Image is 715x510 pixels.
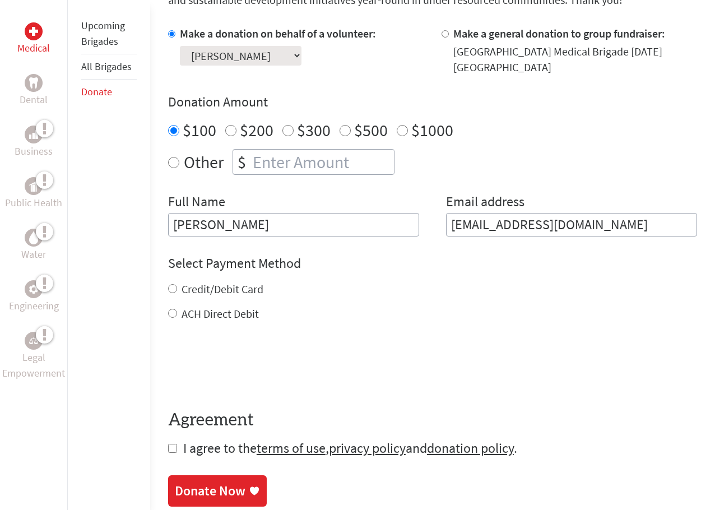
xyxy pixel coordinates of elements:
[175,482,245,500] div: Donate Now
[29,285,38,294] img: Engineering
[25,177,43,195] div: Public Health
[25,280,43,298] div: Engineering
[240,119,273,141] label: $200
[17,40,50,56] p: Medical
[168,410,697,430] h4: Agreement
[20,92,48,108] p: Dental
[168,344,338,388] iframe: reCAPTCHA
[29,231,38,244] img: Water
[453,26,665,40] label: Make a general donation to group fundraiser:
[21,247,46,262] p: Water
[81,60,132,73] a: All Brigades
[29,130,38,139] img: Business
[9,298,59,314] p: Engineering
[297,119,331,141] label: $300
[81,85,112,98] a: Donate
[168,193,225,213] label: Full Name
[21,229,46,262] a: WaterWater
[233,150,250,174] div: $
[168,254,697,272] h4: Select Payment Method
[29,27,38,36] img: Medical
[81,19,125,48] a: Upcoming Brigades
[168,475,267,507] a: Donate Now
[15,143,53,159] p: Business
[25,126,43,143] div: Business
[81,13,137,54] li: Upcoming Brigades
[453,44,697,75] div: [GEOGRAPHIC_DATA] Medical Brigade [DATE] [GEOGRAPHIC_DATA]
[9,280,59,314] a: EngineeringEngineering
[183,439,517,457] span: I agree to the , and .
[25,22,43,40] div: Medical
[354,119,388,141] label: $500
[184,149,224,175] label: Other
[180,26,376,40] label: Make a donation on behalf of a volunteer:
[411,119,453,141] label: $1000
[446,213,697,237] input: Your Email
[446,193,524,213] label: Email address
[29,180,38,192] img: Public Health
[5,177,62,211] a: Public HealthPublic Health
[182,282,263,296] label: Credit/Debit Card
[182,307,259,321] label: ACH Direct Debit
[5,195,62,211] p: Public Health
[25,74,43,92] div: Dental
[250,150,394,174] input: Enter Amount
[25,332,43,350] div: Legal Empowerment
[15,126,53,159] a: BusinessBusiness
[329,439,406,457] a: privacy policy
[81,54,137,80] li: All Brigades
[427,439,514,457] a: donation policy
[257,439,326,457] a: terms of use
[29,77,38,88] img: Dental
[2,350,65,381] p: Legal Empowerment
[168,213,419,237] input: Enter Full Name
[29,337,38,344] img: Legal Empowerment
[25,229,43,247] div: Water
[20,74,48,108] a: DentalDental
[17,22,50,56] a: MedicalMedical
[2,332,65,381] a: Legal EmpowermentLegal Empowerment
[183,119,216,141] label: $100
[168,93,697,111] h4: Donation Amount
[81,80,137,104] li: Donate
